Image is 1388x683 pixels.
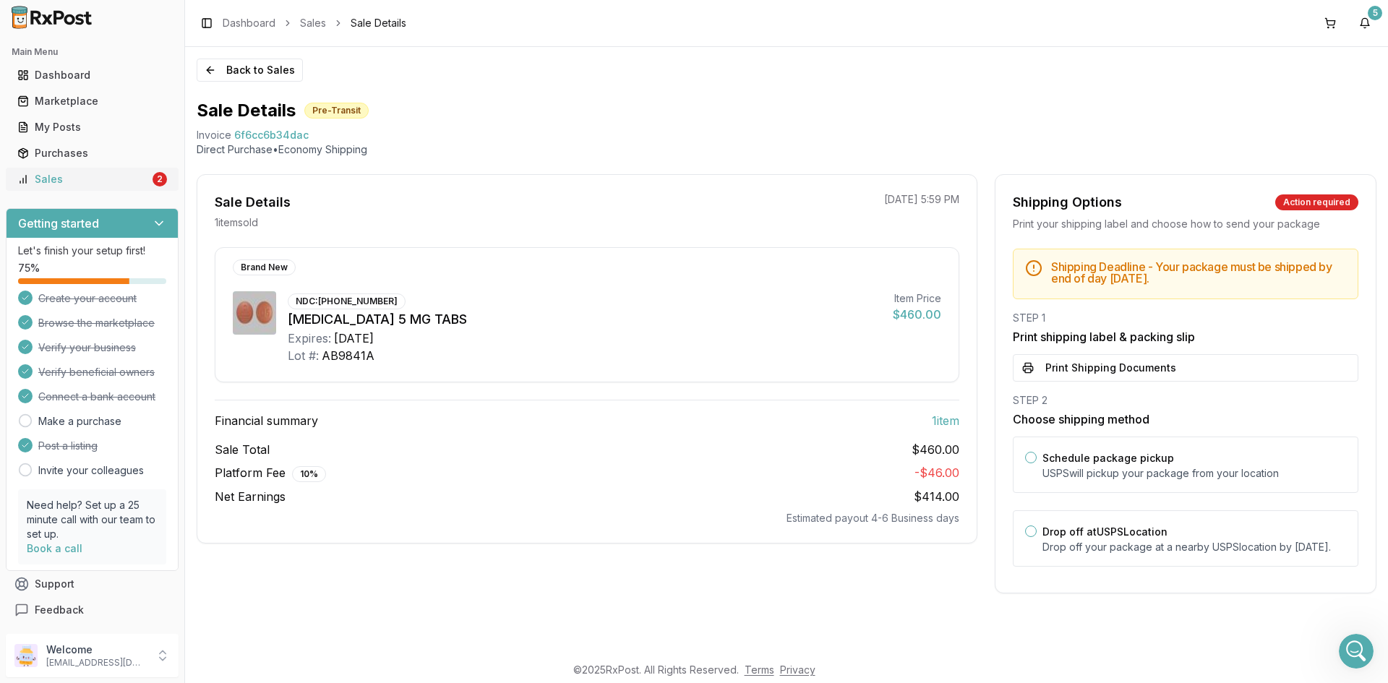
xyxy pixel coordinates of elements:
[153,172,167,186] div: 2
[46,643,147,657] p: Welcome
[18,244,166,258] p: Let's finish your setup first!
[21,284,268,313] button: Search for help
[1353,12,1376,35] button: 5
[18,261,40,275] span: 75 %
[38,365,155,379] span: Verify beneficial owners
[12,114,173,140] a: My Posts
[288,309,881,330] div: [MEDICAL_DATA] 5 MG TABS
[14,194,275,270] div: Recent messageProfile image for Manuel30 days[PERSON_NAME]•19h ago
[322,347,374,364] div: AB9841A
[30,395,260,424] button: View status page
[17,172,150,186] div: Sales
[1013,192,1122,212] div: Shipping Options
[38,316,155,330] span: Browse the marketplace
[215,511,959,525] div: Estimated payout 4-6 Business days
[151,243,198,258] div: • 19h ago
[38,439,98,453] span: Post a listing
[215,488,286,505] span: Net Earnings
[38,340,136,355] span: Verify your business
[780,663,815,676] a: Privacy
[12,140,173,166] a: Purchases
[197,142,1376,157] p: Direct Purchase • Economy Shipping
[1013,217,1358,231] div: Print your shipping label and choose how to send your package
[197,23,226,52] img: Profile image for Manuel
[18,215,99,232] h3: Getting started
[884,192,959,207] p: [DATE] 5:59 PM
[29,152,260,176] p: How can we help?
[12,46,173,58] h2: Main Menu
[288,293,406,309] div: NDC: [PHONE_NUMBER]
[197,59,303,82] button: Back to Sales
[29,103,260,152] p: Hi [PERSON_NAME] 👋
[14,644,38,667] img: User avatar
[17,68,167,82] div: Dashboard
[1042,525,1168,538] label: Drop off at USPS Location
[1368,6,1382,20] div: 5
[351,16,406,30] span: Sale Details
[233,259,296,275] div: Brand New
[1013,328,1358,345] h3: Print shipping label & packing slip
[6,597,179,623] button: Feedback
[215,441,270,458] span: Sale Total
[229,487,252,497] span: Help
[234,128,309,142] span: 6f6cc6b34dac
[304,103,369,119] div: Pre-Transit
[893,291,941,306] div: Item Price
[223,16,275,30] a: Dashboard
[27,542,82,554] a: Book a call
[1042,466,1346,481] p: USPS will pickup your package from your location
[30,207,260,222] div: Recent message
[912,441,959,458] span: $460.00
[288,330,331,347] div: Expires:
[197,99,296,122] h1: Sale Details
[215,215,258,230] p: 1 item sold
[1275,194,1358,210] div: Action required
[215,464,326,482] span: Platform Fee
[193,451,289,509] button: Help
[215,192,291,212] div: Sale Details
[12,62,173,88] a: Dashboard
[745,663,774,676] a: Terms
[38,390,155,404] span: Connect a bank account
[893,306,941,323] div: $460.00
[233,291,276,335] img: Tradjenta 5 MG TABS
[27,498,158,541] p: Need help? Set up a 25 minute call with our team to set up.
[6,6,98,29] img: RxPost Logo
[1042,452,1174,464] label: Schedule package pickup
[1013,311,1358,325] div: STEP 1
[12,166,173,192] a: Sales2
[64,229,104,241] span: 30 days
[12,88,173,114] a: Marketplace
[6,116,179,139] button: My Posts
[1339,634,1374,669] iframe: Intercom live chat
[249,23,275,49] div: Close
[1013,354,1358,382] button: Print Shipping Documents
[46,657,147,669] p: [EMAIL_ADDRESS][DOMAIN_NAME]
[6,571,179,597] button: Support
[169,23,198,52] img: Profile image for Amantha
[96,451,192,509] button: Messages
[38,414,121,429] a: Make a purchase
[6,168,179,191] button: Sales2
[1051,261,1346,284] h5: Shipping Deadline - Your package must be shipped by end of day [DATE] .
[17,94,167,108] div: Marketplace
[6,90,179,113] button: Marketplace
[35,603,84,617] span: Feedback
[30,291,117,306] span: Search for help
[1013,411,1358,428] h3: Choose shipping method
[30,374,260,389] div: All services are online
[17,146,167,160] div: Purchases
[1042,540,1346,554] p: Drop off your package at a nearby USPS location by [DATE] .
[215,412,318,429] span: Financial summary
[914,489,959,504] span: $414.00
[300,16,326,30] a: Sales
[38,291,137,306] span: Create your account
[6,64,179,87] button: Dashboard
[120,487,170,497] span: Messages
[32,487,64,497] span: Home
[6,142,179,165] button: Purchases
[223,16,406,30] nav: breadcrumb
[30,228,59,257] img: Profile image for Manuel
[288,347,319,364] div: Lot #:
